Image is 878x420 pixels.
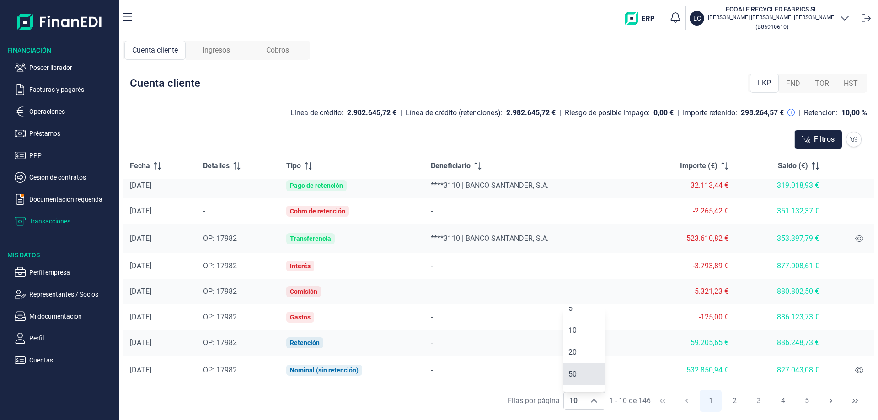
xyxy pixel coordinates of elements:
[642,181,728,190] div: -32.113,44 €
[130,287,188,296] div: [DATE]
[708,14,835,21] p: [PERSON_NAME] [PERSON_NAME] [PERSON_NAME]
[406,108,503,117] div: Línea de crédito (retenciones):
[203,160,230,171] span: Detalles
[431,181,549,190] span: ****3110 | BANCO SANTANDER, S.A.
[290,207,345,215] div: Cobro de retención
[758,78,771,89] span: LKP
[286,160,301,171] span: Tipo
[203,287,237,296] span: OP: 17982
[290,235,331,242] div: Transferencia
[609,397,651,404] span: 1 - 10 de 146
[130,338,188,347] div: [DATE]
[431,366,433,374] span: -
[508,395,560,406] div: Filas por página
[708,5,835,14] h3: ECOALF RECYCLED FABRICS SL
[29,62,115,73] p: Poseer librador
[786,78,800,89] span: FND
[130,181,188,190] div: [DATE]
[743,313,819,322] div: 886.123,73 €
[680,160,717,171] span: Importe (€)
[743,234,819,243] div: 353.397,79 €
[815,78,829,89] span: TOR
[506,108,556,117] div: 2.982.645,72 €
[203,366,237,374] span: OP: 17982
[29,311,115,322] p: Mi documentación
[779,74,808,93] div: FND
[247,41,308,60] div: Cobros
[29,172,115,183] p: Cesión de contratos
[15,84,115,95] button: Facturas y pagarés
[841,108,867,117] div: 10,00 %
[203,234,237,243] span: OP: 17982
[844,390,866,412] button: Last Page
[778,160,808,171] span: Saldo (€)
[796,390,818,412] button: Page 5
[724,390,746,412] button: Page 2
[564,392,583,409] span: 10
[347,108,396,117] div: 2.982.645,72 €
[17,7,102,37] img: Logo de aplicación
[568,370,577,378] span: 50
[431,261,433,270] span: -
[750,74,779,93] div: LKP
[130,160,150,171] span: Fecha
[15,150,115,161] button: PPP
[563,298,605,319] li: 5
[642,338,728,347] div: 59.205,65 €
[29,216,115,227] p: Transacciones
[568,326,577,335] span: 10
[820,390,842,412] button: Next Page
[565,108,650,117] div: Riesgo de posible impago:
[29,194,115,205] p: Documentación requerida
[583,392,605,409] div: Choose
[743,261,819,271] div: 877.008,61 €
[431,207,433,215] span: -
[559,107,561,118] div: |
[130,234,188,243] div: [DATE]
[563,319,605,341] li: 10
[290,314,311,321] div: Gastos
[743,338,819,347] div: 886.248,73 €
[290,108,343,117] div: Línea de crédito:
[568,304,573,313] span: 5
[29,355,115,366] p: Cuentas
[794,130,842,149] button: Filtros
[563,341,605,363] li: 20
[642,261,728,271] div: -3.793,89 €
[15,289,115,300] button: Representantes / Socios
[563,385,605,407] li: 100
[29,267,115,278] p: Perfil empresa
[130,261,188,271] div: [DATE]
[431,338,433,347] span: -
[431,313,433,321] span: -
[653,108,674,117] div: 0,00 €
[266,45,289,56] span: Cobros
[741,108,784,117] div: 298.264,57 €
[29,84,115,95] p: Facturas y pagarés
[431,287,433,296] span: -
[15,106,115,117] button: Operaciones
[836,74,865,93] div: HST
[690,5,850,32] button: ECECOALF RECYCLED FABRICS SL[PERSON_NAME] [PERSON_NAME] [PERSON_NAME](B85910610)
[676,390,698,412] button: Previous Page
[186,41,247,60] div: Ingresos
[15,216,115,227] button: Transacciones
[642,207,728,216] div: -2.265,42 €
[677,107,679,118] div: |
[130,366,188,375] div: [DATE]
[203,45,230,56] span: Ingresos
[743,181,819,190] div: 319.018,93 €
[15,267,115,278] button: Perfil empresa
[808,74,836,93] div: TOR
[563,363,605,385] li: 50
[844,78,858,89] span: HST
[130,76,200,90] div: Cuenta cliente
[132,45,178,56] span: Cuenta cliente
[290,182,343,189] div: Pago de retención
[290,339,320,346] div: Retención
[804,108,838,117] div: Retención:
[683,108,737,117] div: Importe retenido:
[743,366,819,375] div: 827.043,08 €
[15,172,115,183] button: Cesión de contratos
[15,355,115,366] button: Cuentas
